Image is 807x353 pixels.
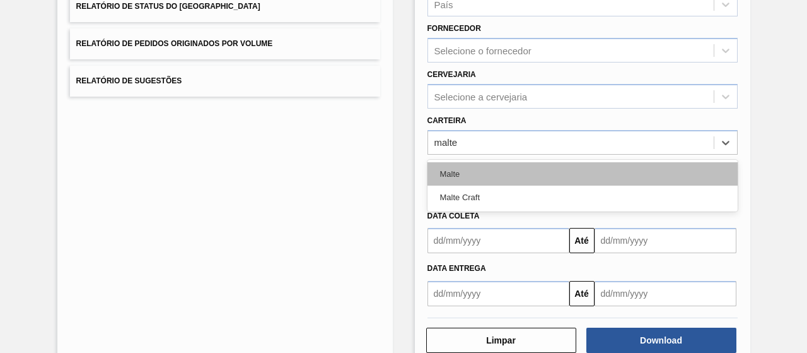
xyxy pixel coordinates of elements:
div: Selecione a cervejaria [434,91,528,102]
div: Selecione o fornecedor [434,45,531,56]
button: Relatório de Pedidos Originados por Volume [70,28,380,59]
label: Cervejaria [427,70,476,79]
input: dd/mm/yyyy [427,228,569,253]
input: dd/mm/yyyy [595,281,736,306]
div: Malte Craft [427,186,738,209]
span: Data coleta [427,212,480,220]
span: Data entrega [427,264,486,273]
span: Relatório de Sugestões [76,76,182,85]
button: Limpar [426,328,576,353]
label: Carteira [427,116,467,125]
label: Fornecedor [427,24,481,33]
input: dd/mm/yyyy [595,228,736,253]
span: Relatório de Status do [GEOGRAPHIC_DATA] [76,2,260,11]
div: Malte [427,162,738,186]
span: Relatório de Pedidos Originados por Volume [76,39,273,48]
input: dd/mm/yyyy [427,281,569,306]
button: Até [569,281,595,306]
button: Relatório de Sugestões [70,66,380,97]
button: Até [569,228,595,253]
button: Download [586,328,736,353]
